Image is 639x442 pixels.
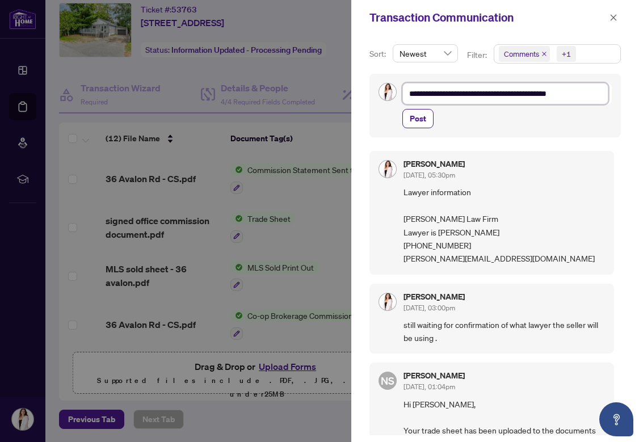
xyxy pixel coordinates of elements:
[403,293,465,301] h5: [PERSON_NAME]
[379,161,396,178] img: Profile Icon
[410,110,426,128] span: Post
[381,373,394,389] span: NS
[403,318,605,345] span: still waiting for confirmation of what lawyer the seller will be using .
[403,372,465,380] h5: [PERSON_NAME]
[504,48,539,60] span: Comments
[403,304,455,312] span: [DATE], 03:00pm
[403,171,455,179] span: [DATE], 05:30pm
[541,51,547,57] span: close
[403,382,455,391] span: [DATE], 01:04pm
[400,45,451,62] span: Newest
[402,109,434,128] button: Post
[369,9,606,26] div: Transaction Communication
[379,293,396,310] img: Profile Icon
[369,48,388,60] p: Sort:
[403,160,465,168] h5: [PERSON_NAME]
[403,186,605,265] span: Lawyer information [PERSON_NAME] Law Firm Lawyer is [PERSON_NAME] [PHONE_NUMBER] [PERSON_NAME][EM...
[562,48,571,60] div: +1
[499,46,550,62] span: Comments
[379,83,396,100] img: Profile Icon
[599,402,633,436] button: Open asap
[609,14,617,22] span: close
[467,49,489,61] p: Filter:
